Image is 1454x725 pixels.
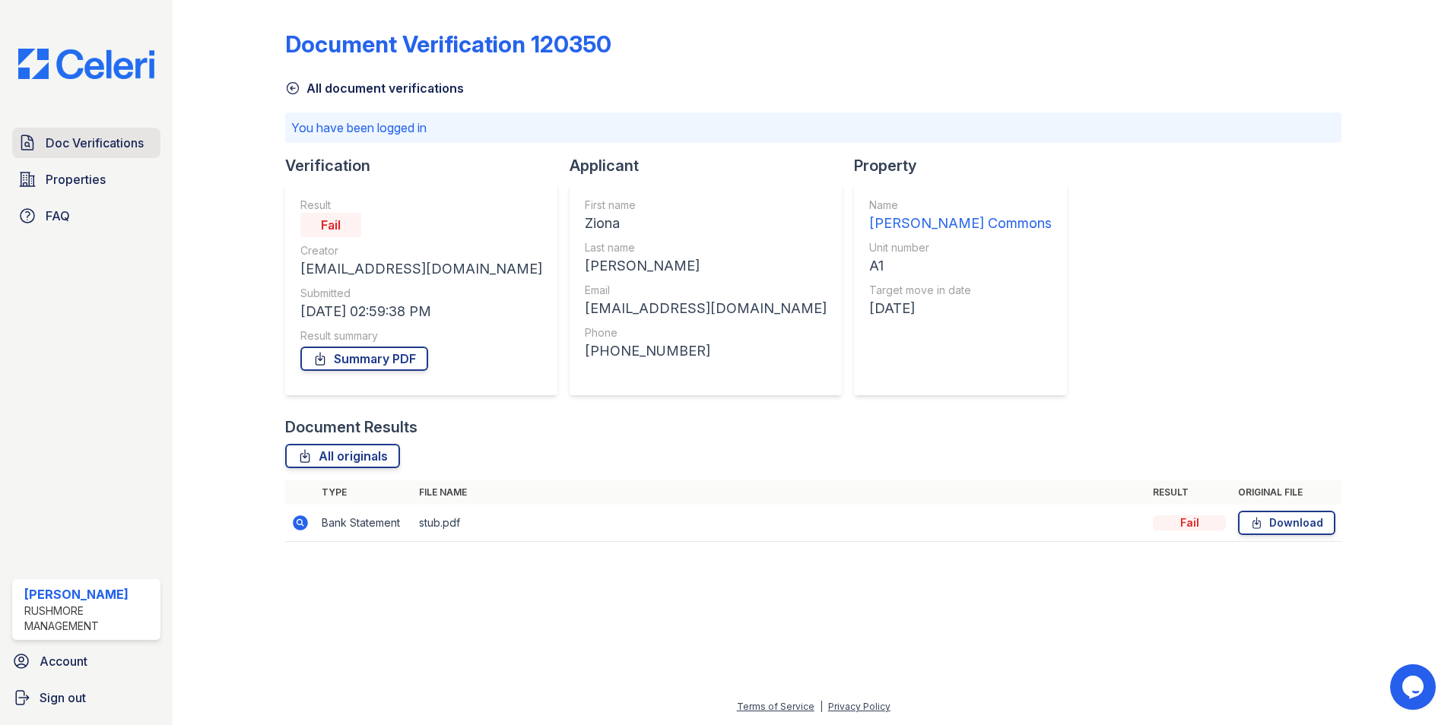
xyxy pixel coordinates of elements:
a: Properties [12,164,160,195]
div: [PERSON_NAME] [585,255,827,277]
a: Sign out [6,682,167,713]
div: [DATE] 02:59:38 PM [300,301,542,322]
div: Document Verification 120350 [285,30,611,58]
a: All originals [285,444,400,468]
span: Doc Verifications [46,134,144,152]
a: Doc Verifications [12,128,160,158]
th: Result [1147,480,1232,505]
div: First name [585,198,827,213]
span: Account [40,652,87,670]
div: Submitted [300,286,542,301]
div: Applicant [570,155,854,176]
td: Bank Statement [316,505,413,542]
div: Document Results [285,416,417,438]
div: Fail [300,213,361,237]
a: Download [1238,511,1335,535]
div: A1 [869,255,1052,277]
div: Fail [1153,515,1226,530]
div: Rushmore Management [24,603,154,634]
a: Account [6,646,167,676]
img: CE_Logo_Blue-a8612792a0a2168367f1c8372b55b34899dd931a85d93a1a3d3e32e68fde9ad4.png [6,49,167,79]
td: stub.pdf [413,505,1147,542]
a: FAQ [12,201,160,231]
div: [DATE] [869,298,1052,319]
span: Properties [46,170,106,188]
div: Phone [585,325,827,340]
div: Unit number [869,240,1052,255]
a: All document verifications [285,79,464,97]
a: Name [PERSON_NAME] Commons [869,198,1052,234]
div: Email [585,283,827,298]
span: Sign out [40,689,86,707]
a: Privacy Policy [828,701,890,712]
th: File name [413,480,1147,505]
a: Summary PDF [300,347,428,371]
div: Property [854,155,1079,176]
div: Creator [300,243,542,258]
iframe: chat widget [1390,664,1439,710]
div: | [820,701,823,712]
div: [PHONE_NUMBER] [585,340,827,362]
div: Result [300,198,542,213]
span: FAQ [46,207,70,225]
div: [PERSON_NAME] Commons [869,213,1052,234]
div: [PERSON_NAME] [24,585,154,603]
div: Last name [585,240,827,255]
th: Original file [1232,480,1341,505]
th: Type [316,480,413,505]
p: You have been logged in [291,119,1335,137]
div: Target move in date [869,283,1052,298]
div: [EMAIL_ADDRESS][DOMAIN_NAME] [585,298,827,319]
div: Verification [285,155,570,176]
div: [EMAIL_ADDRESS][DOMAIN_NAME] [300,258,542,280]
div: Name [869,198,1052,213]
a: Terms of Service [737,701,814,712]
div: Result summary [300,328,542,344]
div: Ziona [585,213,827,234]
